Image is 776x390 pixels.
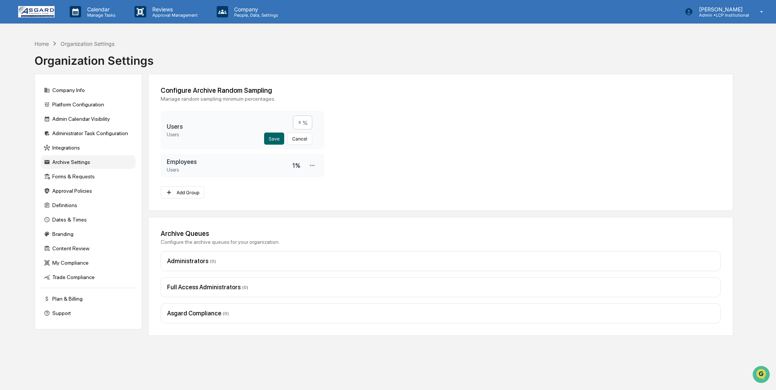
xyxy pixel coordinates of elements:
span: ( 0 ) [223,311,229,316]
div: Dates & Times [41,213,136,226]
div: Administrators [167,257,714,265]
button: Save [264,133,284,145]
div: Approval Policies [41,184,136,198]
div: Branding [41,227,136,241]
p: Approval Management [146,12,202,18]
div: Asgard Compliance [167,310,714,317]
div: Support [41,306,136,320]
span: [PERSON_NAME] [23,123,61,129]
div: 🖐️ [8,156,14,162]
div: Forms & Requests [41,170,136,183]
p: Manage Tasks [81,12,119,18]
div: Start new chat [34,58,124,66]
img: 1746055101610-c473b297-6a78-478c-a979-82029cc54cd1 [8,58,21,72]
iframe: Open customer support [752,365,772,385]
span: [PERSON_NAME] [23,103,61,109]
span: Preclearance [15,155,49,162]
button: Cancel [287,133,312,145]
img: 1746055101610-c473b297-6a78-478c-a979-82029cc54cd1 [15,124,21,130]
div: Administrator Task Configuration [41,126,136,140]
p: Company [228,6,282,12]
span: ( 0 ) [210,259,216,264]
div: Archive Settings [41,155,136,169]
span: [DATE] [67,103,83,109]
img: Jack Rasmussen [8,96,20,108]
div: Company Info [41,83,136,97]
span: ( 0 ) [242,285,248,290]
div: Configure Archive Random Sampling [161,86,720,94]
h3: Employees [167,158,292,165]
div: My Compliance [41,256,136,270]
img: Jack Rasmussen [8,116,20,128]
span: Data Lookup [15,169,48,177]
span: [DATE] [67,123,83,129]
div: Content Review [41,242,136,255]
img: 1746055101610-c473b297-6a78-478c-a979-82029cc54cd1 [15,103,21,109]
div: Manage random sampling minimum percentages. [161,96,720,102]
span: • [63,103,66,109]
span: Pylon [75,188,92,193]
p: People, Data, Settings [228,12,282,18]
a: 🔎Data Lookup [5,166,51,180]
div: Definitions [41,198,136,212]
button: Add Group [161,186,204,198]
a: Powered byPylon [53,187,92,193]
div: Users [167,132,264,137]
div: Plan & Billing [41,292,136,306]
div: Home [34,41,49,47]
h3: Users [167,123,264,130]
div: 1 % [292,162,300,169]
p: Reviews [146,6,202,12]
div: Configure the archive queues for your organization. [161,239,720,245]
p: Admin • LCP Institutional [693,12,749,18]
img: logo [18,6,55,17]
div: Integrations [41,141,136,154]
div: Admin Calendar Visibility [41,112,136,126]
a: 🗄️Attestations [52,152,97,165]
div: Organization Settings [34,48,153,67]
img: 4531339965365_218c74b014194aa58b9b_72.jpg [16,58,30,72]
div: 🔎 [8,170,14,176]
div: Trade Compliance [41,270,136,284]
div: Platform Configuration [41,98,136,111]
span: • [63,123,66,129]
a: 🖐️Preclearance [5,152,52,165]
div: We're available if you need us! [34,66,104,72]
div: Archive Queues [161,229,720,237]
div: 🗄️ [55,156,61,162]
button: Start new chat [129,60,138,69]
p: Calendar [81,6,119,12]
div: Organization Settings [61,41,114,47]
div: Users [167,167,292,173]
button: See all [117,83,138,92]
span: Attestations [63,155,94,162]
div: Full Access Administrators [167,284,714,291]
p: How can we help? [8,16,138,28]
div: Past conversations [8,84,51,90]
p: [PERSON_NAME] [693,6,749,12]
